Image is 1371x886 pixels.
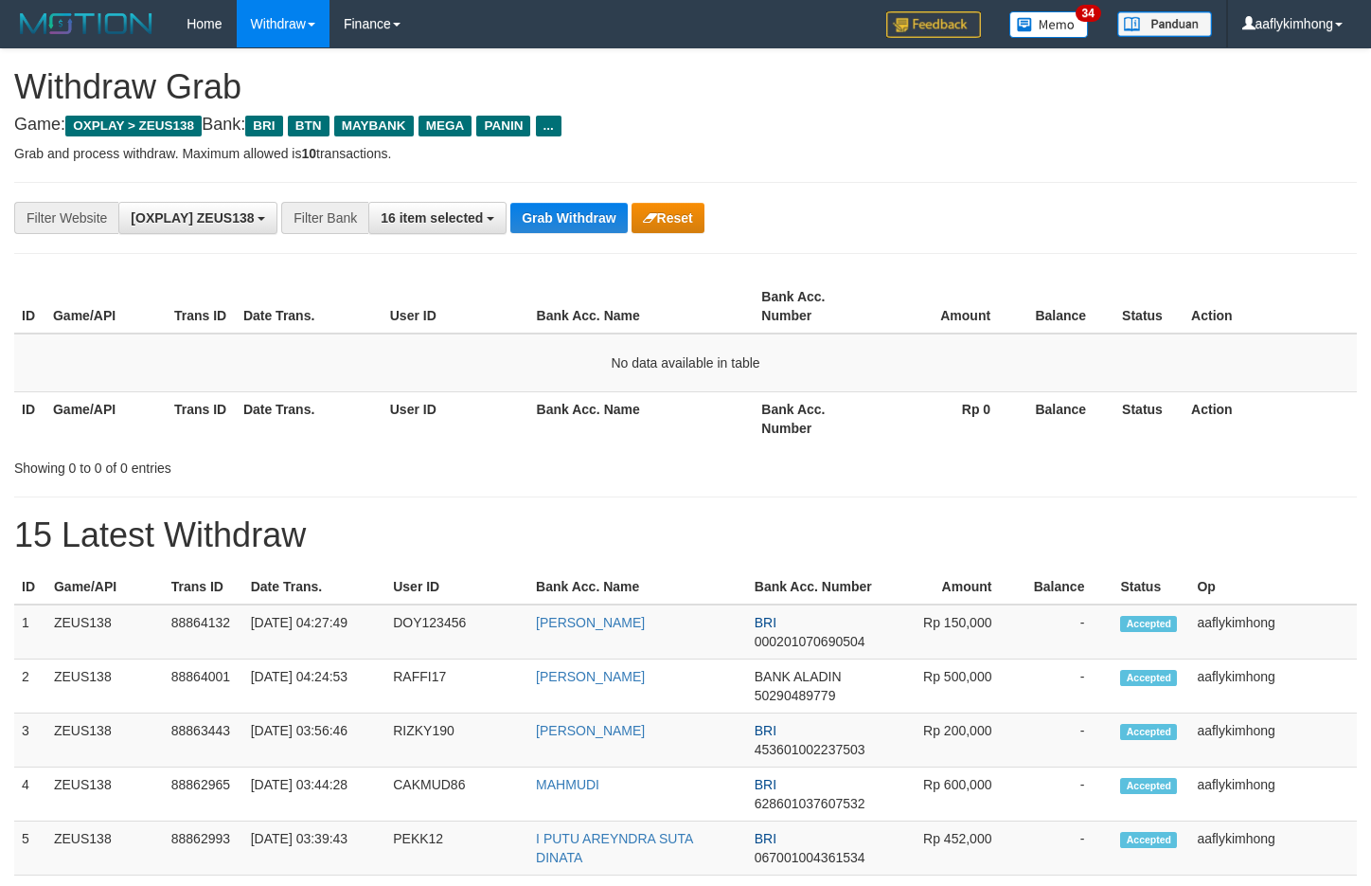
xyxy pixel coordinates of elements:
[875,391,1019,445] th: Rp 0
[881,714,1021,768] td: Rp 200,000
[1019,280,1114,334] th: Balance
[1019,391,1114,445] th: Balance
[1189,714,1357,768] td: aaflykimhong
[243,714,386,768] td: [DATE] 03:56:46
[14,202,118,234] div: Filter Website
[754,391,875,445] th: Bank Acc. Number
[755,831,776,846] span: BRI
[536,723,645,738] a: [PERSON_NAME]
[1020,570,1113,605] th: Balance
[755,777,776,792] span: BRI
[755,688,836,703] span: Copy 50290489779 to clipboard
[1020,822,1113,876] td: -
[243,570,386,605] th: Date Trans.
[46,605,164,660] td: ZEUS138
[755,742,865,757] span: Copy 453601002237503 to clipboard
[528,570,747,605] th: Bank Acc. Name
[46,768,164,822] td: ZEUS138
[118,202,277,234] button: [OXPLAY] ZEUS138
[14,144,1357,163] p: Grab and process withdraw. Maximum allowed is transactions.
[385,660,528,714] td: RAFFI17
[368,202,507,234] button: 16 item selected
[14,768,46,822] td: 4
[1120,832,1177,848] span: Accepted
[1076,5,1101,22] span: 34
[45,280,167,334] th: Game/API
[1120,670,1177,686] span: Accepted
[886,11,981,38] img: Feedback.jpg
[243,768,386,822] td: [DATE] 03:44:28
[1020,660,1113,714] td: -
[14,116,1357,135] h4: Game: Bank:
[14,68,1357,106] h1: Withdraw Grab
[14,660,46,714] td: 2
[14,9,158,38] img: MOTION_logo.png
[632,203,704,233] button: Reset
[1184,391,1357,445] th: Action
[1020,714,1113,768] td: -
[14,391,45,445] th: ID
[243,660,386,714] td: [DATE] 04:24:53
[536,615,645,630] a: [PERSON_NAME]
[281,202,368,234] div: Filter Bank
[529,391,755,445] th: Bank Acc. Name
[385,570,528,605] th: User ID
[747,570,881,605] th: Bank Acc. Number
[1114,280,1184,334] th: Status
[385,714,528,768] td: RIZKY190
[164,660,243,714] td: 88864001
[65,116,202,136] span: OXPLAY > ZEUS138
[334,116,414,136] span: MAYBANK
[536,669,645,684] a: [PERSON_NAME]
[881,605,1021,660] td: Rp 150,000
[245,116,282,136] span: BRI
[881,660,1021,714] td: Rp 500,000
[881,570,1021,605] th: Amount
[755,850,865,865] span: Copy 067001004361534 to clipboard
[385,822,528,876] td: PEKK12
[14,570,46,605] th: ID
[14,334,1357,392] td: No data available in table
[383,280,529,334] th: User ID
[167,280,236,334] th: Trans ID
[1189,570,1357,605] th: Op
[510,203,627,233] button: Grab Withdraw
[1113,570,1189,605] th: Status
[164,605,243,660] td: 88864132
[881,822,1021,876] td: Rp 452,000
[14,516,1357,554] h1: 15 Latest Withdraw
[14,605,46,660] td: 1
[755,723,776,738] span: BRI
[236,280,383,334] th: Date Trans.
[14,280,45,334] th: ID
[14,714,46,768] td: 3
[381,210,483,226] span: 16 item selected
[385,605,528,660] td: DOY123456
[1009,11,1089,38] img: Button%20Memo.svg
[131,210,254,226] span: [OXPLAY] ZEUS138
[46,660,164,714] td: ZEUS138
[288,116,329,136] span: BTN
[1184,280,1357,334] th: Action
[167,391,236,445] th: Trans ID
[164,570,243,605] th: Trans ID
[755,634,865,649] span: Copy 000201070690504 to clipboard
[301,146,316,161] strong: 10
[1189,660,1357,714] td: aaflykimhong
[536,777,599,792] a: MAHMUDI
[236,391,383,445] th: Date Trans.
[1120,616,1177,632] span: Accepted
[46,714,164,768] td: ZEUS138
[1189,822,1357,876] td: aaflykimhong
[881,768,1021,822] td: Rp 600,000
[46,822,164,876] td: ZEUS138
[14,451,557,478] div: Showing 0 to 0 of 0 entries
[1120,778,1177,794] span: Accepted
[1117,11,1212,37] img: panduan.png
[1120,724,1177,740] span: Accepted
[1189,768,1357,822] td: aaflykimhong
[14,822,46,876] td: 5
[755,615,776,630] span: BRI
[383,391,529,445] th: User ID
[385,768,528,822] td: CAKMUD86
